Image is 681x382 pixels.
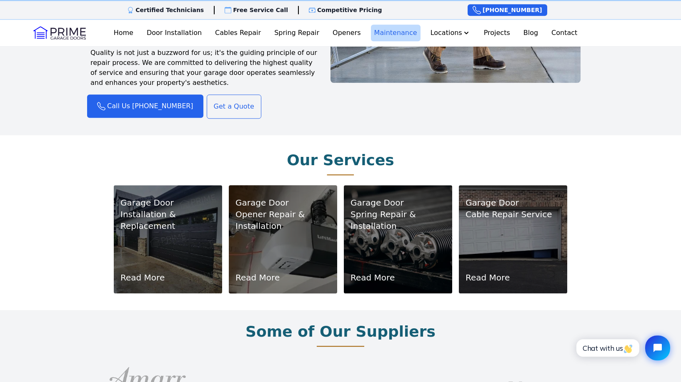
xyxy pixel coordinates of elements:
[466,272,510,283] a: Read More
[271,25,323,41] a: Spring Repair
[235,208,330,232] p: Opener Repair & Installation
[135,6,204,14] p: Certified Technicians
[120,208,215,232] p: Installation & Replacement
[207,94,261,119] a: Get a Quote
[90,48,594,88] p: Quality is not just a buzzword for us; it's the guiding principle of our repair process. We are c...
[468,4,547,16] a: [PHONE_NUMBER]
[351,197,446,208] p: Garage Door
[371,25,421,41] a: Maintenance
[317,6,382,14] p: Competitive Pricing
[481,25,513,41] a: Projects
[114,185,222,293] img: garage door installation company calgary
[427,25,474,41] button: Locations
[120,197,215,232] a: Garage Door Installation & Replacement
[120,272,165,283] a: Read More
[235,197,330,208] p: Garage Door
[351,197,446,232] a: Garage Door Spring Repair & Installation
[466,197,552,220] a: Garage Door Cable Repair Service
[351,208,446,232] p: Spring Repair & Installation
[233,6,288,14] p: Free Service Call
[87,94,203,118] a: Call Us [PHONE_NUMBER]
[120,197,215,208] p: Garage Door
[329,25,364,41] a: Openers
[235,197,330,232] a: Garage Door Opener Repair & Installation
[567,328,677,367] iframe: Tidio Chat
[548,25,581,41] a: Contact
[143,25,205,41] a: Door Installation
[466,208,552,220] p: Cable Repair Service
[466,197,552,208] p: Garage Door
[520,25,541,41] a: Blog
[235,272,280,283] a: Read More
[110,25,137,41] a: Home
[33,26,86,40] img: Logo
[245,323,436,340] h2: Some of Our Suppliers
[212,25,264,41] a: Cables Repair
[459,185,567,293] img: Best garage door cable repair services
[344,185,452,293] img: Garage door spring repair
[351,272,395,283] a: Read More
[287,152,394,169] h2: Our Services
